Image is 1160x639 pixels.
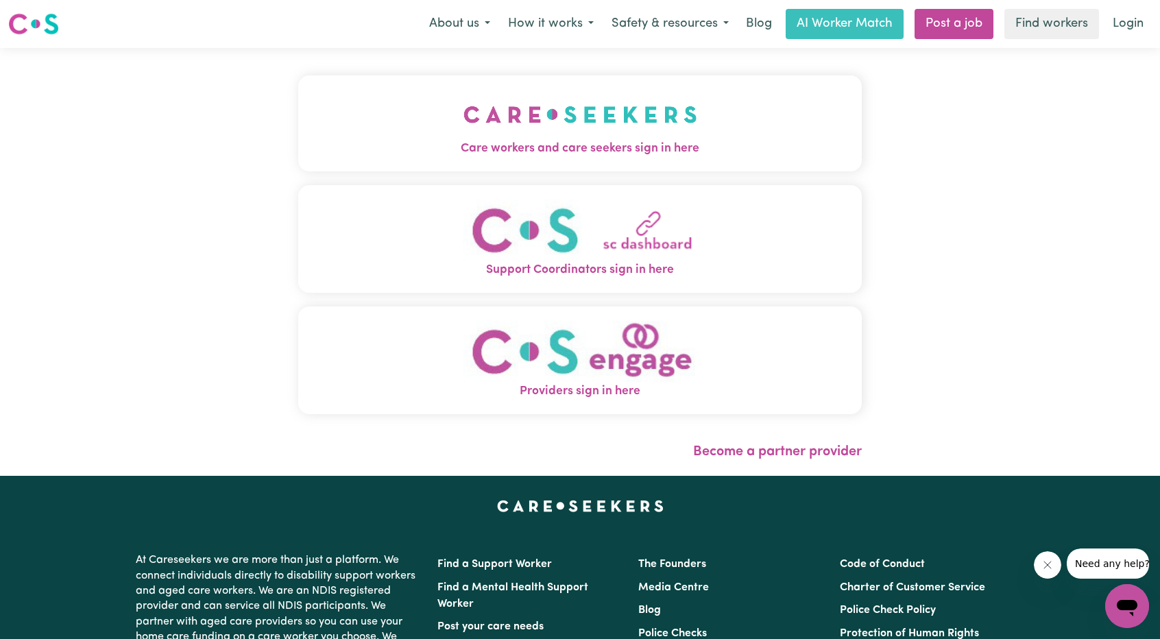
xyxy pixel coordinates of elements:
[1004,9,1099,39] a: Find workers
[499,10,603,38] button: How it works
[298,261,862,279] span: Support Coordinators sign in here
[840,582,985,593] a: Charter of Customer Service
[638,559,706,570] a: The Founders
[298,185,862,293] button: Support Coordinators sign in here
[638,605,661,616] a: Blog
[8,8,59,40] a: Careseekers logo
[1105,584,1149,628] iframe: Button to launch messaging window
[840,628,979,639] a: Protection of Human Rights
[298,306,862,414] button: Providers sign in here
[915,9,993,39] a: Post a job
[497,501,664,511] a: Careseekers home page
[420,10,499,38] button: About us
[437,621,544,632] a: Post your care needs
[738,9,780,39] a: Blog
[693,445,862,459] a: Become a partner provider
[1034,551,1061,579] iframe: Close message
[1067,548,1149,579] iframe: Message from company
[638,628,707,639] a: Police Checks
[298,75,862,171] button: Care workers and care seekers sign in here
[1104,9,1152,39] a: Login
[437,559,552,570] a: Find a Support Worker
[298,140,862,158] span: Care workers and care seekers sign in here
[437,582,588,610] a: Find a Mental Health Support Worker
[8,10,83,21] span: Need any help?
[603,10,738,38] button: Safety & resources
[840,605,936,616] a: Police Check Policy
[8,12,59,36] img: Careseekers logo
[638,582,709,593] a: Media Centre
[298,383,862,400] span: Providers sign in here
[840,559,925,570] a: Code of Conduct
[786,9,904,39] a: AI Worker Match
